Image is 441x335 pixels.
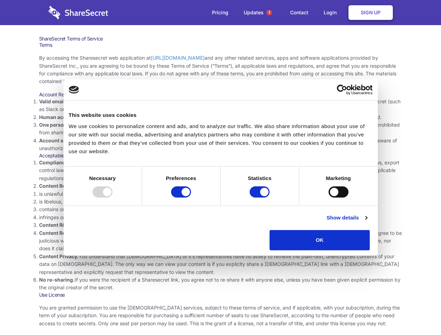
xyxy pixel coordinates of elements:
[39,304,402,327] p: You are granted permission to use the [DEMOGRAPHIC_DATA] services, subject to these terms of serv...
[39,152,402,159] h3: Acceptable Use
[39,122,98,128] strong: One person per account.
[39,198,402,206] li: is libelous, defamatory, or fraudulent
[39,276,402,292] li: If you were the recipient of a Sharesecret link, you agree not to re-share it with anyone else, u...
[270,230,370,250] button: OK
[317,2,347,23] a: Login
[39,121,402,137] li: You are not allowed to share account credentials. Each account is dedicated to the individual who...
[39,222,76,228] strong: Content Rights.
[89,175,116,181] strong: Necessary
[39,137,81,143] strong: Account security.
[39,221,402,229] li: You agree that you will use Sharesecret only to secure and share content that you have the right ...
[283,2,315,23] a: Contact
[49,6,108,19] img: logo-wordmark-white-trans-d4663122ce5f474addd5e946df7df03e33cb6a1c49d2221995e7729f52c070b2.svg
[39,206,402,213] li: contains or installs any active malware or exploits, or uses our platform for exploit delivery (s...
[311,84,373,95] a: Usercentrics Cookiebot - opens in a new window
[39,113,402,121] li: Only human beings may create accounts. “Bot” accounts — those created by software, in an automate...
[69,111,373,119] div: This website uses cookies
[39,190,402,198] li: is unlawful or promotes unlawful activities
[39,214,402,221] li: infringes on any proprietary right of any party, including patent, trademark, trade secret, copyr...
[39,292,402,298] h3: Use License
[348,5,393,20] a: Sign Up
[39,137,402,152] li: You are responsible for your own account security, including the security of your Sharesecret acc...
[326,214,367,222] a: Show details
[39,42,402,48] h3: Terms
[39,182,402,221] li: You agree NOT to use Sharesecret to upload or share content that:
[205,2,235,23] a: Pricing
[39,159,402,182] li: Your use of the Sharesecret must not violate any applicable laws, including copyright or trademar...
[151,55,205,61] a: [URL][DOMAIN_NAME]
[39,91,402,98] h3: Account Requirements
[39,54,402,85] p: By accessing the Sharesecret web application at and any other related services, apps and software...
[69,122,373,156] div: We use cookies to personalize content and ads, and to analyze our traffic. We also share informat...
[69,86,79,94] img: logo
[39,36,402,42] h1: ShareSecret Terms of Service
[39,159,145,165] strong: Compliance with local laws and regulations.
[39,98,67,104] strong: Valid email.
[39,253,402,276] li: You understand that [DEMOGRAPHIC_DATA] or it’s representatives have no ability to retrieve the pl...
[39,98,402,113] li: You must provide a valid email address, either directly, or through approved third-party integrat...
[39,253,79,259] strong: Content Privacy.
[39,183,90,189] strong: Content Restrictions.
[39,277,75,283] strong: No re-sharing.
[326,175,351,181] strong: Marketing
[166,175,196,181] strong: Preferences
[39,229,402,253] li: You are solely responsible for the content you share on Sharesecret, and with the people you shar...
[39,114,81,120] strong: Human accounts.
[266,10,272,15] span: 1
[248,175,272,181] strong: Statistics
[39,230,95,236] strong: Content Responsibility.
